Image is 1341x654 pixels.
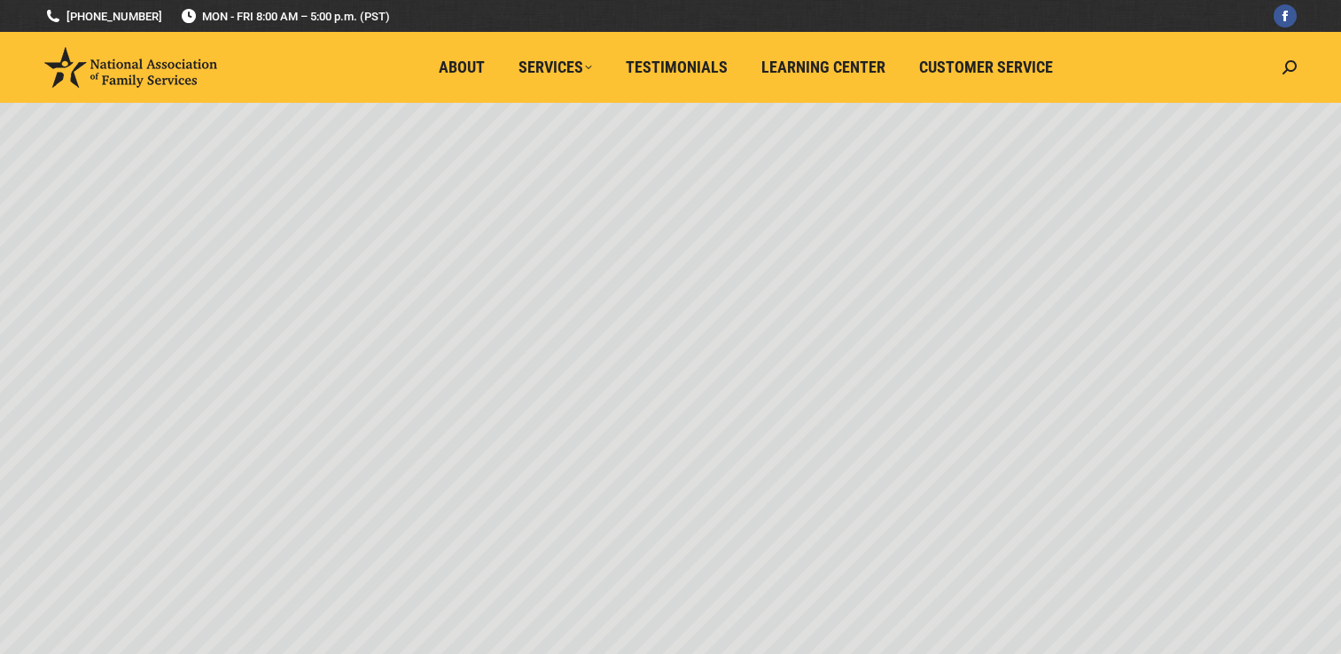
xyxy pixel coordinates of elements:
span: About [439,58,485,77]
img: National Association of Family Services [44,47,217,88]
a: Facebook page opens in new window [1274,4,1297,27]
a: [PHONE_NUMBER] [44,8,162,25]
span: Learning Center [761,58,885,77]
span: MON - FRI 8:00 AM – 5:00 p.m. (PST) [180,8,390,25]
a: About [426,51,497,84]
a: Learning Center [749,51,898,84]
span: Customer Service [919,58,1053,77]
span: Testimonials [626,58,728,77]
a: Customer Service [907,51,1065,84]
a: Testimonials [613,51,740,84]
span: Services [518,58,592,77]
